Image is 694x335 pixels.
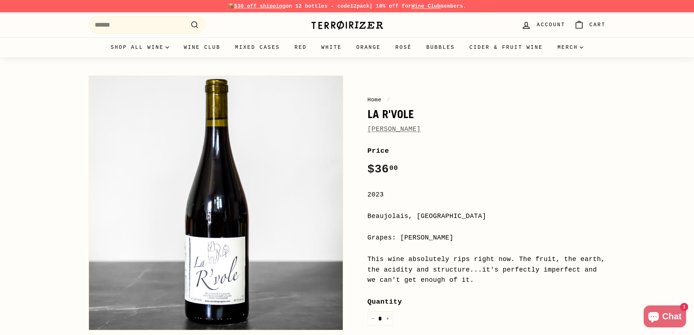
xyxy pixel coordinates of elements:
[368,125,421,133] a: [PERSON_NAME]
[589,21,606,29] span: Cart
[176,38,228,57] a: Wine Club
[368,311,393,326] input: quantity
[389,164,398,172] sup: 00
[287,38,314,57] a: Red
[642,305,688,329] inbox-online-store-chat: Shopify online store chat
[368,254,606,285] div: This wine absolutely rips right now. The fruit, the earth, the acidity and structure...it's perfe...
[419,38,462,57] a: Bubbles
[368,145,606,156] label: Price
[537,21,565,29] span: Account
[314,38,349,57] a: White
[228,38,287,57] a: Mixed Cases
[89,2,606,10] p: 📦 on 12 bottles - code | 10% off for members.
[368,233,606,243] div: Grapes: [PERSON_NAME]
[89,76,343,330] img: La R'Vole
[368,296,606,307] label: Quantity
[74,38,620,57] div: Primary
[368,96,606,104] nav: breadcrumbs
[570,14,610,36] a: Cart
[385,97,392,103] span: /
[388,38,419,57] a: Rosé
[368,108,606,120] h1: La R'Vole
[103,38,177,57] summary: Shop all wine
[550,38,591,57] summary: Merch
[368,163,398,176] span: $36
[349,38,388,57] a: Orange
[234,3,286,9] span: $30 off shipping
[368,190,606,200] div: 2023
[382,311,393,326] button: Increase item quantity by one
[350,3,369,9] strong: 12pack
[368,97,382,103] a: Home
[517,14,569,36] a: Account
[368,211,606,222] div: Beaujolais, [GEOGRAPHIC_DATA]
[368,311,379,326] button: Reduce item quantity by one
[411,3,440,9] a: Wine Club
[462,38,550,57] a: Cider & Fruit Wine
